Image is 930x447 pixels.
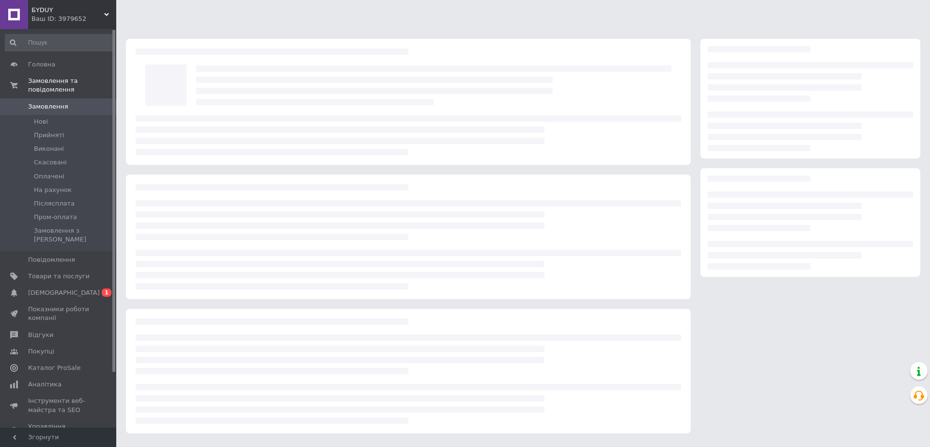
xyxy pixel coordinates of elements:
span: Післясплата [34,199,75,208]
span: Покупці [28,347,54,356]
span: Показники роботи компанії [28,305,90,322]
span: Відгуки [28,331,53,339]
span: Замовлення та повідомлення [28,77,116,94]
span: [DEMOGRAPHIC_DATA] [28,288,100,297]
span: Управління сайтом [28,422,90,440]
span: Прийняті [34,131,64,140]
span: Замовлення [28,102,68,111]
span: Нові [34,117,48,126]
span: Замовлення з [PERSON_NAME] [34,226,113,244]
span: Оплачені [34,172,64,181]
span: Пром-оплата [34,213,77,222]
span: Головна [28,60,55,69]
span: 1 [102,288,111,297]
span: БYDUY [31,6,104,15]
span: Виконані [34,144,64,153]
span: На рахунок [34,186,72,194]
input: Пошук [5,34,114,51]
span: Аналітика [28,380,62,389]
div: Ваш ID: 3979652 [31,15,116,23]
span: Каталог ProSale [28,364,80,372]
span: Товари та послуги [28,272,90,281]
span: Інструменти веб-майстра та SEO [28,397,90,414]
span: Повідомлення [28,255,75,264]
span: Скасовані [34,158,67,167]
